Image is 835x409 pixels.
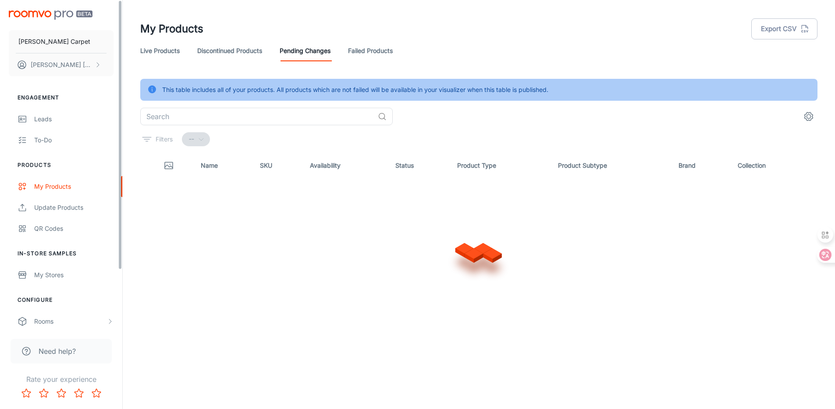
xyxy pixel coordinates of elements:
div: Update Products [34,203,114,212]
svg: Thumbnail [163,160,174,171]
span: Need help? [39,346,76,356]
h1: My Products [140,21,203,37]
th: Status [388,153,450,178]
a: Discontinued Products [197,40,262,61]
th: SKU [253,153,303,178]
div: Rooms [34,317,107,326]
button: Export CSV [751,18,817,39]
th: Name [194,153,253,178]
div: My Products [34,182,114,191]
a: Live Products [140,40,180,61]
button: [PERSON_NAME] [PERSON_NAME] [9,53,114,76]
button: settings [800,108,817,125]
th: Product Subtype [551,153,671,178]
p: Rate your experience [7,374,115,384]
a: Failed Products [348,40,393,61]
a: Pending Changes [280,40,330,61]
th: Availability [303,153,388,178]
button: Rate 2 star [35,384,53,402]
img: Roomvo PRO Beta [9,11,92,20]
button: Rate 4 star [70,384,88,402]
button: [PERSON_NAME] Carpet [9,30,114,53]
p: [PERSON_NAME] Carpet [18,37,90,46]
div: Leads [34,114,114,124]
button: Rate 3 star [53,384,70,402]
th: Collection [731,153,817,178]
th: Product Type [450,153,551,178]
div: This table includes all of your products. All products which are not failed will be available in ... [162,81,548,98]
th: Brand [672,153,731,178]
div: My Stores [34,270,114,280]
p: [PERSON_NAME] [PERSON_NAME] [31,60,92,70]
div: QR Codes [34,224,114,233]
div: To-do [34,135,114,145]
button: Rate 1 star [18,384,35,402]
button: Rate 5 star [88,384,105,402]
input: Search [140,108,374,125]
